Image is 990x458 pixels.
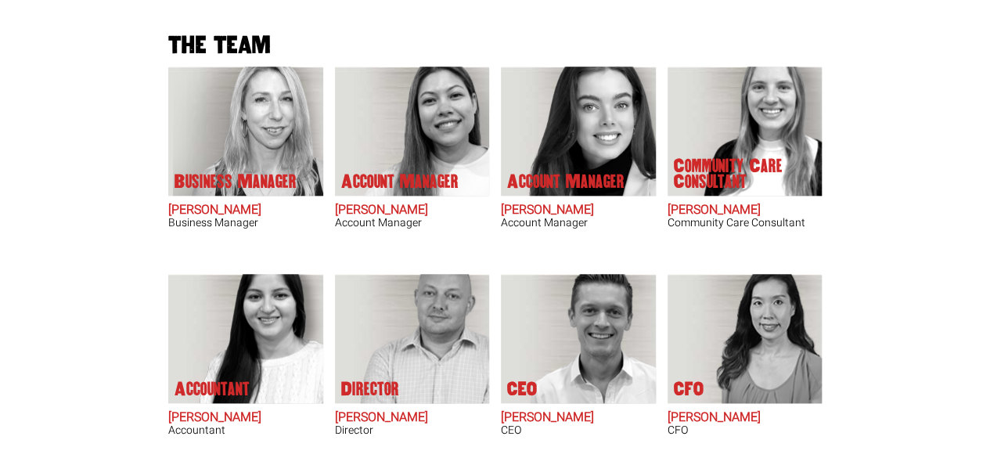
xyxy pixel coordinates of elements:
h3: Account Manager [501,217,656,229]
p: Account Manager [507,174,625,189]
img: Kritika Shrestha does Account Manager [339,67,489,196]
p: CFO [673,381,703,397]
h3: Director [335,424,490,436]
h2: [PERSON_NAME] [668,204,823,218]
h3: CEO [501,424,656,436]
p: CEO [507,381,537,397]
p: Director [340,381,398,397]
img: Anna Reddy does Community Care Consultant [689,67,822,196]
img: Simon Moss's our Director [356,274,489,403]
h3: Accountant [168,424,323,436]
h3: CFO [668,424,823,436]
img: Daisy Hamer does Account Manager [506,67,656,196]
h3: Community Care Consultant [668,217,823,229]
h3: Account Manager [335,217,490,229]
p: Community Care Consultant [673,158,798,189]
h2: [PERSON_NAME] [501,204,656,218]
h2: [PERSON_NAME] [335,411,490,425]
h2: [PERSON_NAME] [168,411,323,425]
h2: [PERSON_NAME] [335,204,490,218]
h3: Business Manager [168,217,323,229]
img: Simran Kaur does Accountant [190,274,323,403]
img: Frankie Gaffney's our Business Manager [173,67,323,196]
img: Laura Yang's our CFO [689,274,822,403]
p: Accountant [175,381,250,397]
h2: The team [163,34,828,58]
h2: [PERSON_NAME] [501,411,656,425]
h2: [PERSON_NAME] [168,204,323,218]
p: Business Manager [175,174,297,189]
h2: [PERSON_NAME] [668,411,823,425]
p: Account Manager [340,174,458,189]
img: Geoff Millar's our CEO [523,274,656,403]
